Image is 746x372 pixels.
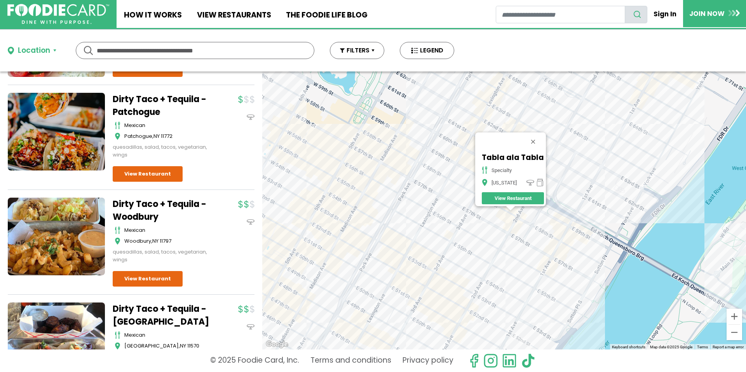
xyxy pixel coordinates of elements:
[536,179,544,186] img: pickup_icon.png
[187,342,199,349] span: 11570
[727,309,742,324] button: Zoom in
[492,167,512,173] div: specialty
[502,353,517,368] img: linkedin.svg
[526,179,534,186] img: dinein_icon.png
[124,342,179,349] span: [GEOGRAPHIC_DATA]
[153,132,160,140] span: NY
[496,6,625,23] input: restaurant search
[247,323,254,331] img: dinein_icon.svg
[124,237,210,245] div: ,
[713,345,744,349] a: Report a map error
[524,132,542,151] button: Close
[124,122,210,129] div: mexican
[310,353,391,368] a: Terms and conditions
[115,132,120,140] img: map_icon.svg
[124,226,210,234] div: mexican
[210,353,299,368] p: © 2025 Foodie Card, Inc.
[7,4,109,24] img: FoodieCard; Eat, Drink, Save, Donate
[113,143,210,158] div: quesadillas, salad, tacos, vegetarian, wings
[264,339,290,349] a: Open this area in Google Maps (opens a new window)
[124,132,152,140] span: Patchogue
[8,45,56,56] button: Location
[403,353,453,368] a: Privacy policy
[113,166,183,182] a: View Restaurant
[247,113,254,121] img: dinein_icon.svg
[330,42,384,59] button: FILTERS
[113,198,210,223] a: Dirty Taco + Tequila - Woodbury
[264,339,290,349] img: Google
[697,345,708,349] a: Terms
[115,237,120,245] img: map_icon.svg
[727,325,742,340] button: Zoom out
[400,42,454,59] button: LEGEND
[492,180,517,186] div: [US_STATE]
[482,153,544,162] h5: Tabla ala Tabla
[113,248,210,263] div: quesadillas, salad, tacos, vegetarian, wings
[467,353,481,368] svg: check us out on facebook
[115,226,120,234] img: cutlery_icon.svg
[650,345,692,349] span: Map data ©2025 Google
[124,342,210,350] div: ,
[647,5,683,23] a: Sign In
[113,93,210,118] a: Dirty Taco + Tequila - Patchogue
[115,342,120,350] img: map_icon.svg
[115,331,120,339] img: cutlery_icon.svg
[625,6,647,23] button: search
[161,132,173,140] span: 11772
[482,179,488,186] img: map_icon.png
[124,132,210,140] div: ,
[247,218,254,226] img: dinein_icon.svg
[612,344,645,350] button: Keyboard shortcuts
[115,122,120,129] img: cutlery_icon.svg
[482,192,544,204] a: View Restaurant
[160,237,171,245] span: 11797
[113,271,183,287] a: View Restaurant
[124,331,210,339] div: mexican
[113,302,210,328] a: Dirty Taco + Tequila - [GEOGRAPHIC_DATA]
[482,166,488,174] img: cutlery_icon.png
[124,237,151,245] span: Woodbury
[521,353,535,368] img: tiktok.svg
[152,237,159,245] span: NY
[180,342,186,349] span: NY
[18,45,50,56] div: Location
